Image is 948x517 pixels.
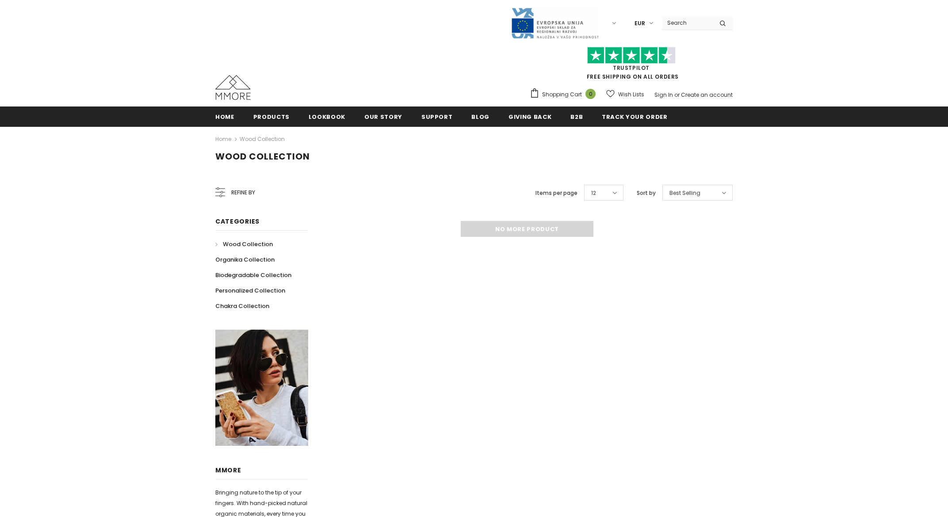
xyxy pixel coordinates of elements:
[215,252,275,267] a: Organika Collection
[309,106,345,126] a: Lookbook
[215,255,275,264] span: Organika Collection
[215,150,310,163] span: Wood Collection
[215,267,291,283] a: Biodegradable Collection
[215,466,241,475] span: MMORE
[421,106,453,126] a: support
[591,189,596,198] span: 12
[471,106,489,126] a: Blog
[240,135,285,143] a: Wood Collection
[530,88,600,101] a: Shopping Cart 0
[253,113,290,121] span: Products
[215,302,269,310] span: Chakra Collection
[309,113,345,121] span: Lookbook
[613,64,650,72] a: Trustpilot
[511,19,599,27] a: Javni Razpis
[215,283,285,298] a: Personalized Collection
[585,89,596,99] span: 0
[542,90,582,99] span: Shopping Cart
[570,106,583,126] a: B2B
[508,106,551,126] a: Giving back
[215,286,285,295] span: Personalized Collection
[215,298,269,314] a: Chakra Collection
[471,113,489,121] span: Blog
[215,113,234,121] span: Home
[654,91,673,99] a: Sign In
[602,113,667,121] span: Track your order
[674,91,680,99] span: or
[364,106,402,126] a: Our Story
[215,217,260,226] span: Categories
[215,236,273,252] a: Wood Collection
[215,134,231,144] a: Home
[587,47,676,64] img: Trust Pilot Stars
[215,75,251,100] img: MMORE Cases
[662,16,713,29] input: Search Site
[681,91,733,99] a: Create an account
[508,113,551,121] span: Giving back
[637,189,656,198] label: Sort by
[223,240,273,248] span: Wood Collection
[570,113,583,121] span: B2B
[602,106,667,126] a: Track your order
[530,51,733,80] span: FREE SHIPPING ON ALL ORDERS
[215,271,291,279] span: Biodegradable Collection
[606,87,644,102] a: Wish Lists
[215,106,234,126] a: Home
[669,189,700,198] span: Best Selling
[535,189,577,198] label: Items per page
[511,7,599,39] img: Javni Razpis
[364,113,402,121] span: Our Story
[618,90,644,99] span: Wish Lists
[421,113,453,121] span: support
[231,188,255,198] span: Refine by
[635,19,645,28] span: EUR
[253,106,290,126] a: Products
